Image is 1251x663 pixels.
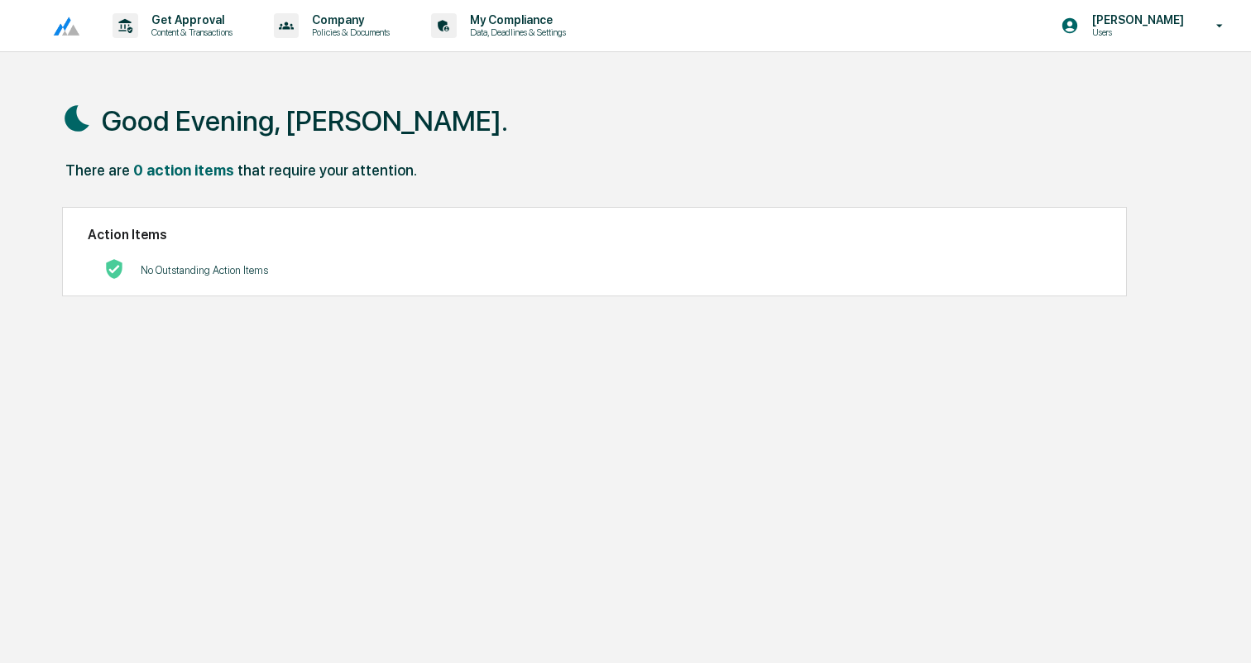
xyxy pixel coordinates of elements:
img: No Actions logo [104,259,124,279]
p: No Outstanding Action Items [141,264,268,276]
h2: Action Items [88,227,1101,243]
p: Content & Transactions [138,26,241,38]
div: There are [65,161,130,179]
img: logo [40,16,79,36]
h1: Good Evening, [PERSON_NAME]. [102,104,508,137]
p: My Compliance [457,13,574,26]
p: Users [1079,26,1192,38]
p: Company [299,13,398,26]
div: 0 action items [133,161,234,179]
p: Policies & Documents [299,26,398,38]
p: Get Approval [138,13,241,26]
p: [PERSON_NAME] [1079,13,1192,26]
div: that require your attention. [237,161,417,179]
p: Data, Deadlines & Settings [457,26,574,38]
